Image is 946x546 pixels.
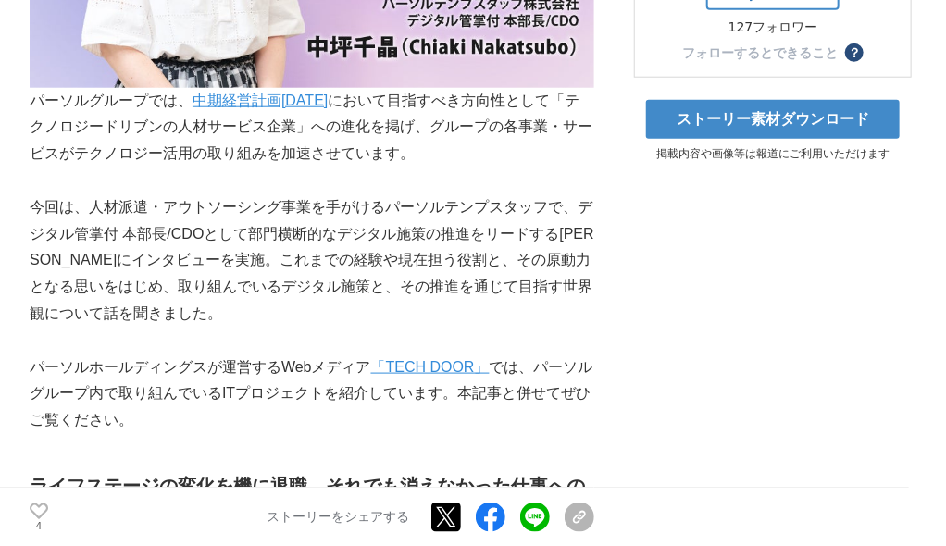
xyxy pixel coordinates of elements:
p: パーソルホールディングスが運営するWebメディア では、パーソルグループ内で取り組んでいるITプロジェクトを紹介しています。本記事と併せてぜひご覧ください。 [30,354,594,434]
div: フォローするとできること [682,46,838,59]
p: ストーリーをシェアする [267,509,409,526]
a: 中期経営計画[DATE] [193,93,328,108]
button: ？ [845,43,864,62]
a: ストーリー素材ダウンロード [646,100,900,139]
p: 4 [30,521,48,530]
div: 127フォロワー [706,19,840,36]
strong: ライフステージの変化を機に退職。それでも消えなかった仕事への思い [30,476,585,526]
p: 掲載内容や画像等は報道にご利用いただけます [634,146,912,162]
p: 今回は、人材派遣・アウトソーシング事業を手がけるパーソルテンプスタッフで、デジタル管掌付 本部長/CDOとして部門横断的なデジタル施策の推進をリードする[PERSON_NAME]にインタビューを... [30,194,594,328]
span: ？ [848,46,861,59]
p: パーソルグループでは、 において目指すべき方向性として「テクノロジードリブンの人材サービス企業」への進化を掲げ、グループの各事業・サービスがテクノロジー活用の取り組みを加速させています。 [30,88,594,168]
a: 「TECH DOOR」 [371,359,490,375]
